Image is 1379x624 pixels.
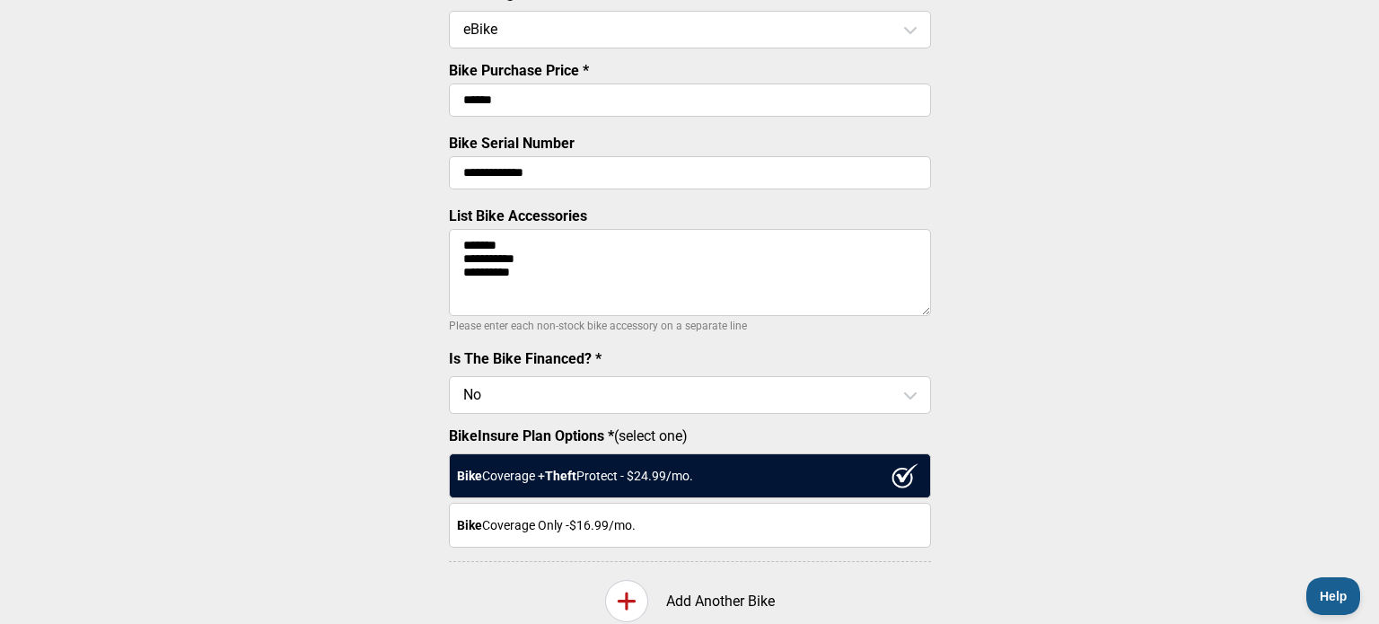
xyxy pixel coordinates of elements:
[1306,577,1361,615] iframe: Toggle Customer Support
[449,427,614,444] strong: BikeInsure Plan Options *
[449,580,931,622] div: Add Another Bike
[449,427,931,444] label: (select one)
[449,207,587,224] label: List Bike Accessories
[449,315,931,337] p: Please enter each non-stock bike accessory on a separate line
[545,469,576,483] strong: Theft
[892,463,918,488] img: ux1sgP1Haf775SAghJI38DyDlYP+32lKFAAAAAElFTkSuQmCC
[449,453,931,498] div: Coverage + Protect - $ 24.99 /mo.
[449,350,602,367] label: Is The Bike Financed? *
[449,62,589,79] label: Bike Purchase Price *
[457,469,482,483] strong: Bike
[449,135,575,152] label: Bike Serial Number
[457,518,482,532] strong: Bike
[449,503,931,548] div: Coverage Only - $16.99 /mo.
